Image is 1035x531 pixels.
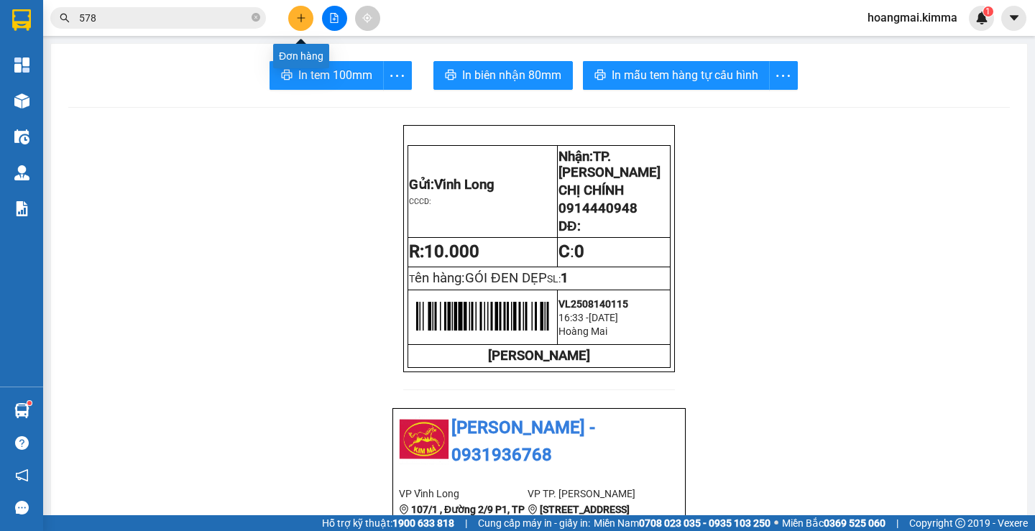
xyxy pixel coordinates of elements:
span: Cung cấp máy in - giấy in: [478,515,590,531]
span: 0 [574,241,584,262]
img: dashboard-icon [14,57,29,73]
button: printerIn biên nhận 80mm [433,61,573,90]
strong: 0708 023 035 - 0935 103 250 [639,517,770,529]
span: more [770,67,797,85]
span: copyright [955,518,965,528]
span: 10.000 [424,241,479,262]
button: printerIn tem 100mm [270,61,384,90]
span: ên hàng: [415,270,546,286]
strong: R: [409,241,479,262]
span: printer [445,69,456,83]
span: caret-down [1008,11,1021,24]
span: hoangmai.kimma [856,9,969,27]
span: Hỗ trợ kỹ thuật: [322,515,454,531]
span: notification [15,468,29,482]
span: | [465,515,467,531]
img: icon-new-feature [975,11,988,24]
li: VP Vĩnh Long [399,486,528,502]
button: more [383,61,412,90]
span: search [60,13,70,23]
span: printer [281,69,293,83]
li: [PERSON_NAME] - 0931936768 [399,415,679,468]
span: In mẫu tem hàng tự cấu hình [612,66,758,84]
span: SL: [547,273,561,285]
button: plus [288,6,313,31]
button: file-add [322,6,347,31]
span: message [15,501,29,514]
img: warehouse-icon [14,403,29,418]
div: Đơn hàng [273,44,329,68]
span: TP. [PERSON_NAME] [558,149,661,180]
span: question-circle [15,436,29,450]
img: warehouse-icon [14,165,29,180]
img: warehouse-icon [14,93,29,108]
span: Miền Nam [594,515,770,531]
span: [DATE] [589,312,618,323]
span: aim [362,13,372,23]
span: file-add [329,13,339,23]
span: GÓI ĐEN DẸP [465,270,546,286]
span: more [384,67,411,85]
sup: 1 [27,401,32,405]
span: 1 [985,6,990,17]
strong: [PERSON_NAME] [488,348,590,364]
span: CCCD: [409,197,431,206]
span: DĐ: [558,218,580,234]
span: environment [528,504,538,514]
span: Vĩnh Long [434,177,494,193]
strong: 0369 525 060 [824,517,885,529]
li: VP TP. [PERSON_NAME] [528,486,656,502]
span: : [558,241,584,262]
b: 107/1 , Đường 2/9 P1, TP Vĩnh Long [399,504,525,531]
span: In biên nhận 80mm [462,66,561,84]
sup: 1 [983,6,993,17]
span: plus [296,13,306,23]
span: CHỊ CHÍNH [558,183,624,198]
button: more [769,61,798,90]
strong: C [558,241,570,262]
span: close-circle [252,11,260,25]
span: Hoàng Mai [558,325,607,337]
b: [STREET_ADDRESS][PERSON_NAME] [528,504,630,531]
span: 16:33 - [558,312,589,323]
span: environment [399,504,409,514]
span: close-circle [252,13,260,22]
span: Miền Bắc [782,515,885,531]
button: caret-down [1001,6,1026,31]
span: Nhận: [558,149,661,180]
strong: 1900 633 818 [392,517,454,529]
span: VL2508140115 [558,298,628,310]
span: | [896,515,898,531]
img: warehouse-icon [14,129,29,144]
input: Tìm tên, số ĐT hoặc mã đơn [79,10,249,26]
button: printerIn mẫu tem hàng tự cấu hình [583,61,770,90]
span: printer [594,69,606,83]
span: 1 [561,270,569,286]
span: Gửi: [409,177,494,193]
img: logo-vxr [12,9,31,31]
img: logo.jpg [399,415,449,465]
span: 0914440948 [558,200,638,216]
span: In tem 100mm [298,66,372,84]
span: ⚪️ [774,520,778,526]
img: solution-icon [14,201,29,216]
span: T [409,273,546,285]
button: aim [355,6,380,31]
